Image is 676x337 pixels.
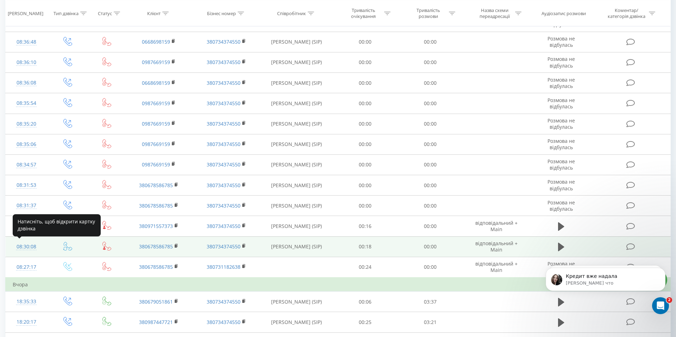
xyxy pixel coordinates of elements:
[13,214,101,236] div: Натисніть, щоб відкрити картку дзвінка
[345,7,382,19] div: Тривалість очікування
[547,56,575,69] span: Розмова не відбулась
[260,114,333,134] td: [PERSON_NAME] (SIP)
[8,10,43,16] div: [PERSON_NAME]
[142,141,170,147] a: 0987669159
[207,80,240,86] a: 380734374550
[333,312,398,332] td: 00:25
[260,236,333,257] td: [PERSON_NAME] (SIP)
[207,100,240,107] a: 380734374550
[207,243,240,250] a: 380734374550
[398,154,462,175] td: 00:00
[463,216,530,236] td: відповідальний + Main
[142,120,170,127] a: 0987669159
[652,297,669,314] iframe: Intercom live chat
[547,35,575,48] span: Розмова не відбулась
[207,120,240,127] a: 380734374550
[398,257,462,278] td: 00:00
[98,10,112,16] div: Статус
[547,97,575,110] span: Розмова не відбулась
[260,32,333,52] td: [PERSON_NAME] (SIP)
[13,295,40,309] div: 18:35:33
[207,10,236,16] div: Бізнес номер
[547,199,575,212] span: Розмова не відбулась
[207,38,240,45] a: 380734374550
[333,154,398,175] td: 00:00
[260,154,333,175] td: [PERSON_NAME] (SIP)
[13,240,40,254] div: 08:30:08
[13,76,40,90] div: 08:36:08
[398,32,462,52] td: 00:00
[463,257,530,278] td: відповідальний + Main
[260,52,333,72] td: [PERSON_NAME] (SIP)
[476,7,513,19] div: Назва схеми переадресації
[6,278,671,292] td: Вчора
[398,312,462,332] td: 03:21
[139,263,173,270] a: 380678586785
[207,141,240,147] a: 380734374550
[260,312,333,332] td: [PERSON_NAME] (SIP)
[409,7,447,19] div: Тривалість розмови
[606,7,647,19] div: Коментар/категорія дзвінка
[547,158,575,171] span: Розмова не відбулась
[398,93,462,114] td: 00:00
[398,134,462,154] td: 00:00
[54,10,79,16] div: Тип дзвінка
[139,182,173,189] a: 380678586785
[142,100,170,107] a: 0987669159
[398,292,462,312] td: 03:37
[207,161,240,168] a: 380734374550
[333,32,398,52] td: 00:00
[207,202,240,209] a: 380734374550
[333,236,398,257] td: 00:18
[260,93,333,114] td: [PERSON_NAME] (SIP)
[542,10,586,16] div: Аудіозапис розмови
[13,56,40,69] div: 08:36:10
[547,76,575,89] span: Розмова не відбулась
[142,80,170,86] a: 0668698159
[547,178,575,191] span: Розмова не відбулась
[333,292,398,312] td: 00:06
[142,38,170,45] a: 0668698159
[139,243,173,250] a: 380678586785
[260,73,333,93] td: [PERSON_NAME] (SIP)
[333,216,398,236] td: 00:16
[139,223,173,229] a: 380971557373
[398,216,462,236] td: 00:00
[333,257,398,278] td: 00:24
[13,35,40,49] div: 08:36:48
[260,175,333,196] td: [PERSON_NAME] (SIP)
[260,196,333,216] td: [PERSON_NAME] (SIP)
[260,216,333,236] td: [PERSON_NAME] (SIP)
[207,298,240,305] a: 380734374550
[333,175,398,196] td: 00:00
[207,263,240,270] a: 380731182638
[139,202,173,209] a: 380678586785
[142,59,170,65] a: 0987669159
[398,175,462,196] td: 00:00
[207,223,240,229] a: 380734374550
[547,117,575,130] span: Розмова не відбулась
[207,59,240,65] a: 380734374550
[13,199,40,212] div: 08:31:37
[139,319,173,325] a: 380987447721
[277,10,306,16] div: Співробітник
[13,178,40,192] div: 08:31:53
[463,236,530,257] td: відповідальний + Main
[398,52,462,72] td: 00:00
[398,236,462,257] td: 00:00
[666,297,672,303] span: 2
[333,52,398,72] td: 00:00
[13,138,40,151] div: 08:35:06
[13,260,40,274] div: 08:27:17
[207,319,240,325] a: 380734374550
[333,73,398,93] td: 00:00
[547,138,575,151] span: Розмова не відбулась
[260,134,333,154] td: [PERSON_NAME] (SIP)
[13,96,40,110] div: 08:35:54
[147,10,161,16] div: Клієнт
[333,196,398,216] td: 00:00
